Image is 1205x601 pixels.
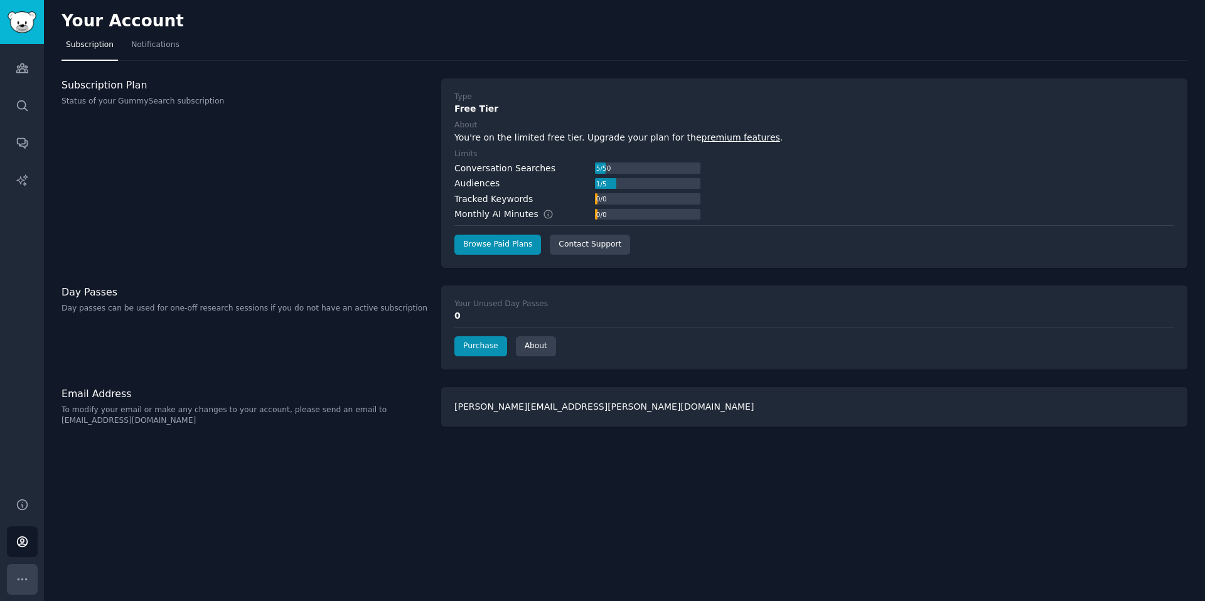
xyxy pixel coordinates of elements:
a: Browse Paid Plans [454,235,541,255]
img: GummySearch logo [8,11,36,33]
div: 1 / 5 [595,178,608,189]
div: Monthly AI Minutes [454,208,567,221]
div: 0 [454,309,1174,322]
p: Status of your GummySearch subscription [62,96,428,107]
div: Audiences [454,177,500,190]
div: 0 / 0 [595,209,608,220]
h3: Subscription Plan [62,78,428,92]
div: Conversation Searches [454,162,555,175]
span: Notifications [131,40,179,51]
h2: Your Account [62,11,184,31]
div: Free Tier [454,102,1174,115]
div: [PERSON_NAME][EMAIL_ADDRESS][PERSON_NAME][DOMAIN_NAME] [441,387,1187,427]
a: premium features [702,132,780,142]
div: Type [454,92,472,103]
div: 0 / 0 [595,193,608,205]
div: Your Unused Day Passes [454,299,548,310]
div: You're on the limited free tier. Upgrade your plan for the . [454,131,1174,144]
div: About [454,120,477,131]
a: Notifications [127,35,184,61]
h3: Day Passes [62,285,428,299]
div: Tracked Keywords [454,193,533,206]
p: To modify your email or make any changes to your account, please send an email to [EMAIL_ADDRESS]... [62,405,428,427]
span: Subscription [66,40,114,51]
div: Limits [454,149,478,160]
a: Purchase [454,336,507,356]
a: Subscription [62,35,118,61]
p: Day passes can be used for one-off research sessions if you do not have an active subscription [62,303,428,314]
a: Contact Support [550,235,630,255]
div: 5 / 50 [595,162,612,174]
a: About [516,336,556,356]
h3: Email Address [62,387,428,400]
